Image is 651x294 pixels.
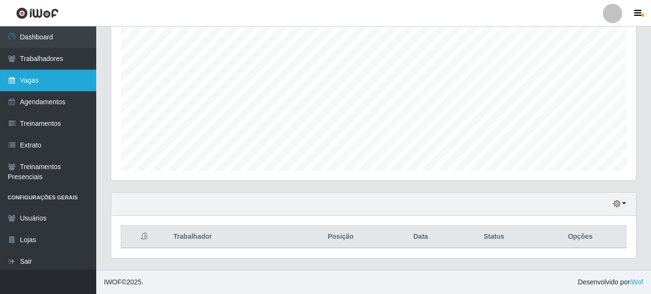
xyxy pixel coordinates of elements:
a: iWof [630,278,643,286]
th: Data [388,226,454,248]
span: Desenvolvido por [578,277,643,287]
th: Posição [294,226,387,248]
th: Status [454,226,535,248]
img: CoreUI Logo [16,7,59,19]
span: © 2025 . [104,277,143,287]
span: IWOF [104,278,122,286]
th: Trabalhador [167,226,294,248]
th: Opções [535,226,626,248]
